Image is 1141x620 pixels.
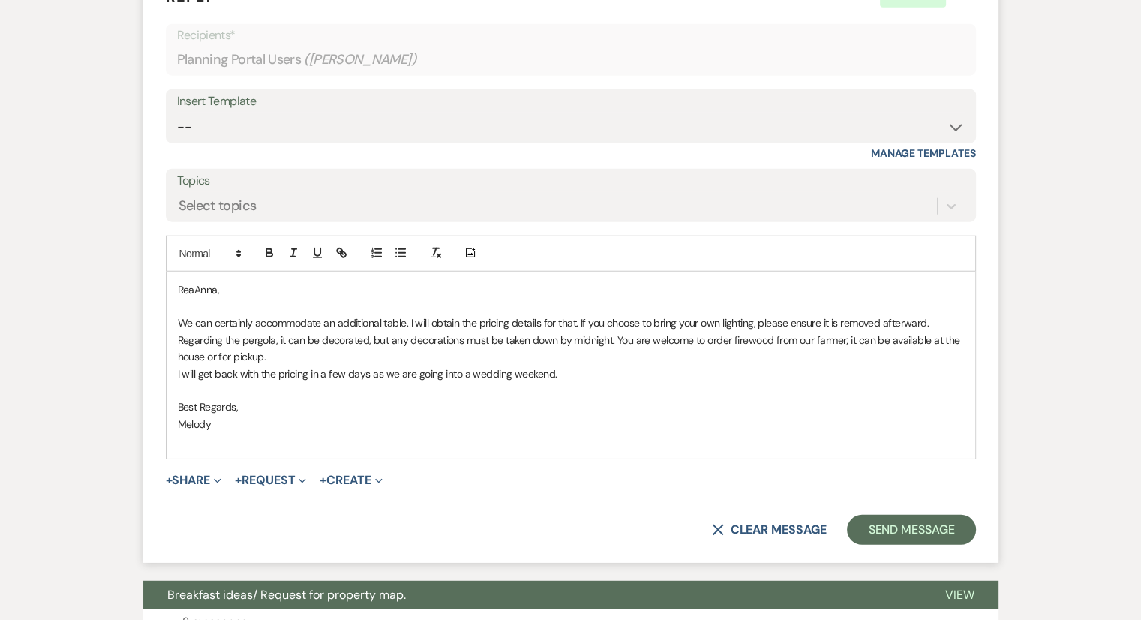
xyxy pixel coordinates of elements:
span: View [945,587,974,603]
p: I will get back with the pricing in a few days as we are going into a wedding weekend. [178,366,964,382]
span: Breakfast ideas/ Request for property map. [167,587,406,603]
p: Best Regards, [178,399,964,415]
span: + [235,474,242,486]
button: Request [235,474,306,486]
button: Send Message [847,515,975,545]
p: Melody [178,416,964,432]
div: Select topics [179,196,257,216]
button: Breakfast ideas/ Request for property map. [143,581,921,609]
p: ReaAnna, [178,281,964,298]
button: View [921,581,998,609]
p: We can certainly accommodate an additional table. I will obtain the pricing details for that. If ... [178,315,964,365]
span: ( [PERSON_NAME] ) [304,50,416,70]
span: + [320,474,326,486]
a: Manage Templates [871,146,976,160]
label: Topics [177,170,965,192]
button: Clear message [712,524,826,536]
div: Planning Portal Users [177,45,965,74]
button: Share [166,474,222,486]
button: Create [320,474,382,486]
span: + [166,474,173,486]
div: Insert Template [177,91,965,113]
p: Recipients* [177,26,965,45]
